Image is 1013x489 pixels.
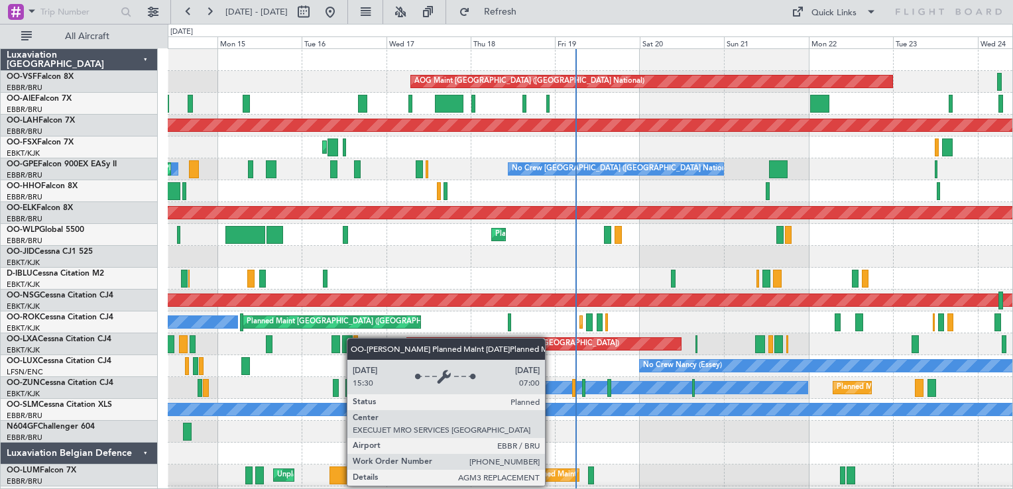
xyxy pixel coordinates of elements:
[7,160,38,168] span: OO-GPE
[640,36,724,48] div: Sat 20
[7,313,113,321] a: OO-ROKCessna Citation CJ4
[410,334,619,354] div: Planned Maint [GEOGRAPHIC_DATA] ([GEOGRAPHIC_DATA])
[133,36,217,48] div: Sun 14
[7,138,37,146] span: OO-FSX
[471,36,555,48] div: Thu 18
[512,159,734,179] div: No Crew [GEOGRAPHIC_DATA] ([GEOGRAPHIC_DATA] National)
[217,36,302,48] div: Mon 15
[893,36,977,48] div: Tue 23
[7,105,42,115] a: EBBR/BRU
[7,226,39,234] span: OO-WLP
[495,225,564,244] div: Planned Maint Liege
[7,127,42,136] a: EBBR/BRU
[7,160,117,168] a: OO-GPEFalcon 900EX EASy II
[7,466,76,474] a: OO-LUMFalcon 7X
[7,148,40,158] a: EBKT/KJK
[7,117,75,125] a: OO-LAHFalcon 7X
[7,411,42,421] a: EBBR/BRU
[7,401,38,409] span: OO-SLM
[7,292,113,299] a: OO-NSGCessna Citation CJ4
[7,389,40,399] a: EBKT/KJK
[724,36,808,48] div: Sun 21
[414,72,644,91] div: AOG Maint [GEOGRAPHIC_DATA] ([GEOGRAPHIC_DATA] National)
[7,182,78,190] a: OO-HHOFalcon 8X
[7,313,40,321] span: OO-ROK
[7,433,42,443] a: EBBR/BRU
[277,465,526,485] div: Unplanned Maint [GEOGRAPHIC_DATA] ([GEOGRAPHIC_DATA] National)
[7,138,74,146] a: OO-FSXFalcon 7X
[837,378,991,398] div: Planned Maint Kortrijk-[GEOGRAPHIC_DATA]
[7,248,34,256] span: OO-JID
[7,270,104,278] a: D-IBLUCessna Citation M2
[7,423,95,431] a: N604GFChallenger 604
[7,335,38,343] span: OO-LXA
[7,345,40,355] a: EBKT/KJK
[7,73,74,81] a: OO-VSFFalcon 8X
[15,26,144,47] button: All Aircraft
[326,137,471,157] div: AOG Maint Kortrijk-[GEOGRAPHIC_DATA]
[7,357,38,365] span: OO-LUX
[7,423,38,431] span: N604GF
[555,36,639,48] div: Fri 19
[7,323,40,333] a: EBKT/KJK
[7,204,36,212] span: OO-ELK
[7,280,40,290] a: EBKT/KJK
[7,258,40,268] a: EBKT/KJK
[7,192,42,202] a: EBBR/BRU
[809,36,893,48] div: Mon 22
[7,379,40,387] span: OO-ZUN
[7,204,73,212] a: OO-ELKFalcon 8X
[643,356,722,376] div: No Crew Nancy (Essey)
[497,378,711,398] div: Unplanned Maint [GEOGRAPHIC_DATA]-[GEOGRAPHIC_DATA]
[7,292,40,299] span: OO-NSG
[247,312,455,332] div: Planned Maint [GEOGRAPHIC_DATA] ([GEOGRAPHIC_DATA])
[7,95,72,103] a: OO-AIEFalcon 7X
[387,36,471,48] div: Wed 17
[7,182,41,190] span: OO-HHO
[7,214,42,224] a: EBBR/BRU
[7,117,38,125] span: OO-LAH
[7,226,84,234] a: OO-WLPGlobal 5500
[7,73,37,81] span: OO-VSF
[7,367,43,377] a: LFSN/ENC
[785,1,883,23] button: Quick Links
[7,476,42,486] a: EBBR/BRU
[7,335,111,343] a: OO-LXACessna Citation CJ4
[7,357,111,365] a: OO-LUXCessna Citation CJ4
[302,36,386,48] div: Tue 16
[520,378,542,398] div: Owner
[225,6,288,18] span: [DATE] - [DATE]
[7,401,112,409] a: OO-SLMCessna Citation XLS
[7,379,113,387] a: OO-ZUNCessna Citation CJ4
[7,83,42,93] a: EBBR/BRU
[34,32,140,41] span: All Aircraft
[40,2,117,22] input: Trip Number
[453,1,532,23] button: Refresh
[7,170,42,180] a: EBBR/BRU
[7,236,42,246] a: EBBR/BRU
[7,270,32,278] span: D-IBLU
[7,95,35,103] span: OO-AIE
[7,248,93,256] a: OO-JIDCessna CJ1 525
[473,7,528,17] span: Refresh
[7,466,40,474] span: OO-LUM
[170,27,193,38] div: [DATE]
[7,301,40,311] a: EBKT/KJK
[811,7,857,20] div: Quick Links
